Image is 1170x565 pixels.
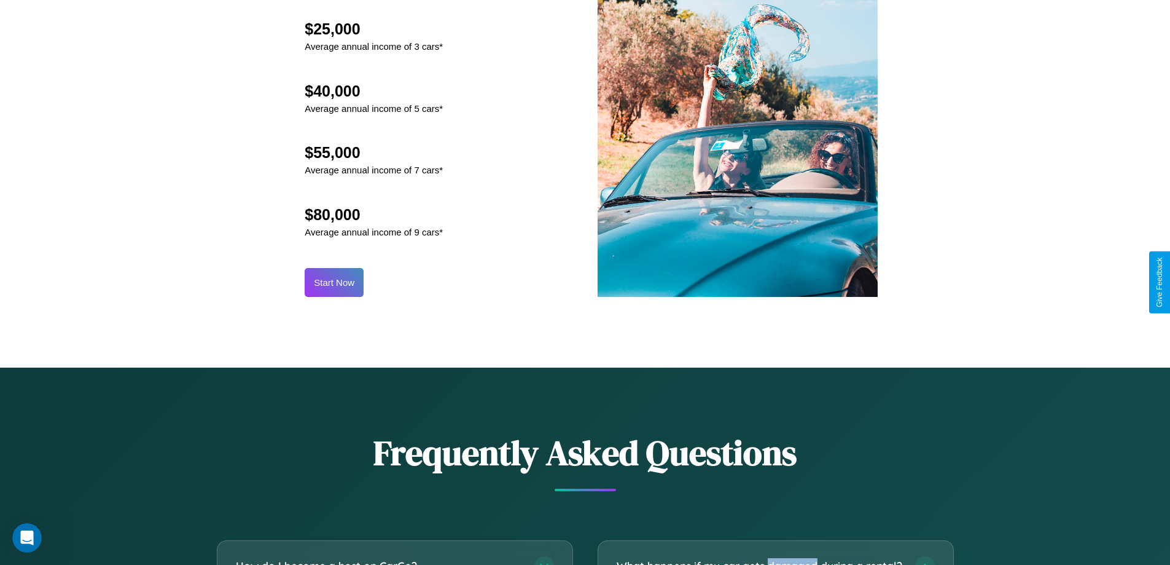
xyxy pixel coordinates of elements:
[305,100,443,117] p: Average annual income of 5 cars*
[305,82,443,100] h2: $40,000
[305,20,443,38] h2: $25,000
[12,523,42,553] iframe: Intercom live chat
[305,38,443,55] p: Average annual income of 3 cars*
[217,429,954,476] h2: Frequently Asked Questions
[305,206,443,224] h2: $80,000
[305,268,364,297] button: Start Now
[1155,258,1164,307] div: Give Feedback
[305,162,443,178] p: Average annual income of 7 cars*
[305,144,443,162] h2: $55,000
[305,224,443,240] p: Average annual income of 9 cars*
